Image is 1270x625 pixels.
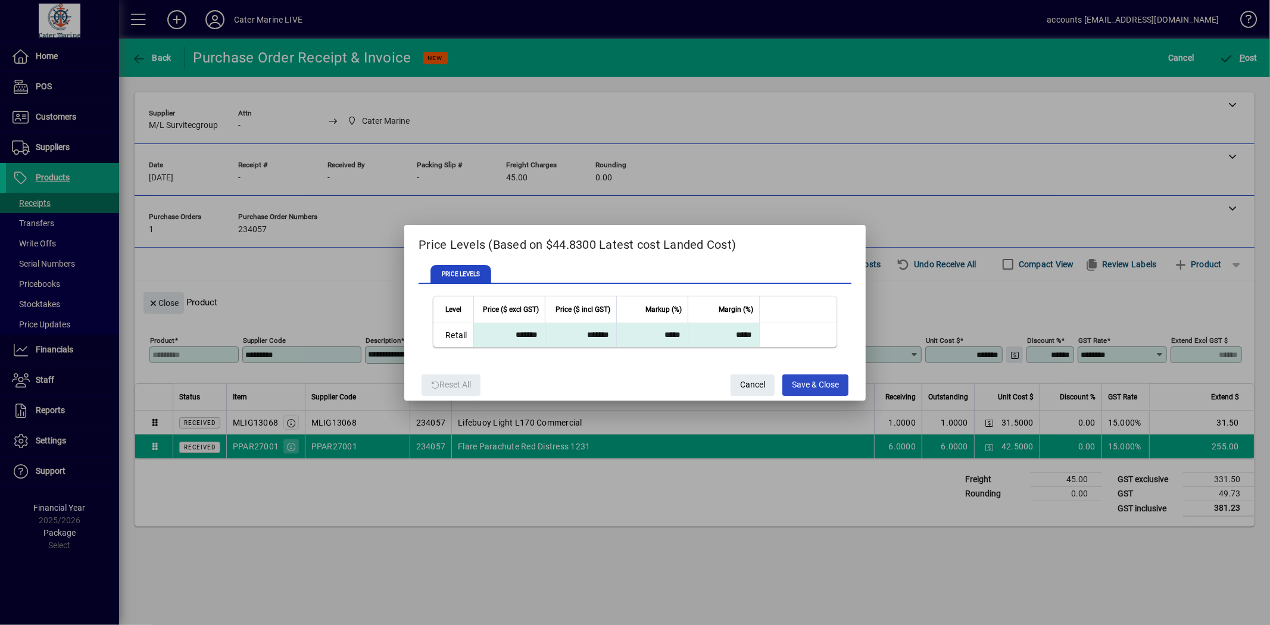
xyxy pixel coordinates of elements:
span: Save & Close [792,375,839,395]
button: Save & Close [782,374,848,396]
button: Cancel [731,374,775,396]
span: PRICE LEVELS [430,265,491,284]
span: Price ($ excl GST) [483,303,539,316]
span: Price ($ incl GST) [556,303,610,316]
h2: Price Levels (Based on $44.8300 Latest cost Landed Cost) [404,225,866,260]
span: Cancel [740,375,765,395]
span: Margin (%) [719,303,753,316]
span: Markup (%) [645,303,682,316]
span: Level [445,303,461,316]
td: Retail [433,323,473,347]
